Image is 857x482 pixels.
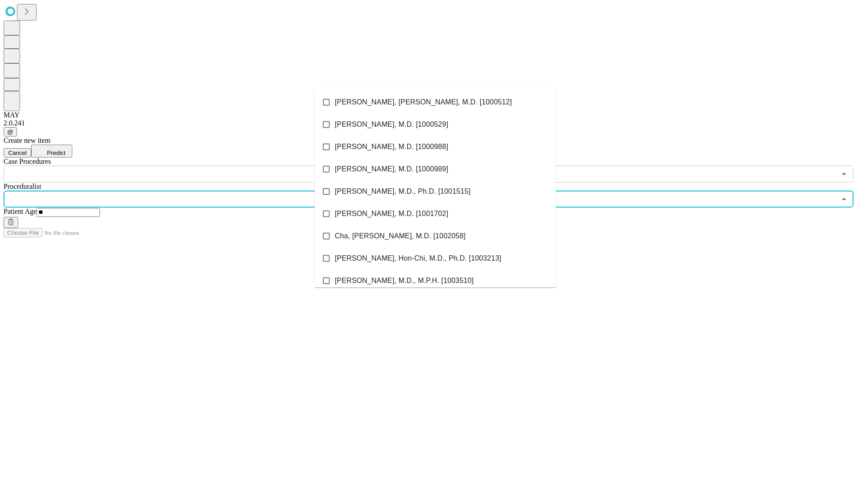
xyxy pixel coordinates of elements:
[4,158,51,165] span: Scheduled Procedure
[4,183,41,190] span: Proceduralist
[335,253,501,264] span: [PERSON_NAME], Hon-Chi, M.D., Ph.D. [1003213]
[4,127,17,137] button: @
[335,231,466,241] span: Cha, [PERSON_NAME], M.D. [1002058]
[4,208,37,215] span: Patient Age
[838,168,850,180] button: Open
[335,164,448,175] span: [PERSON_NAME], M.D. [1000989]
[335,208,448,219] span: [PERSON_NAME], M.D. [1001702]
[4,119,853,127] div: 2.0.241
[335,141,448,152] span: [PERSON_NAME], M.D. [1000988]
[31,145,72,158] button: Predict
[47,150,65,156] span: Predict
[4,111,853,119] div: MAY
[4,148,31,158] button: Cancel
[335,186,470,197] span: [PERSON_NAME], M.D., Ph.D. [1001515]
[335,275,474,286] span: [PERSON_NAME], M.D., M.P.H. [1003510]
[7,129,13,135] span: @
[335,119,448,130] span: [PERSON_NAME], M.D. [1000529]
[8,150,27,156] span: Cancel
[838,193,850,205] button: Close
[4,137,50,144] span: Create new item
[335,97,512,108] span: [PERSON_NAME], [PERSON_NAME], M.D. [1000512]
